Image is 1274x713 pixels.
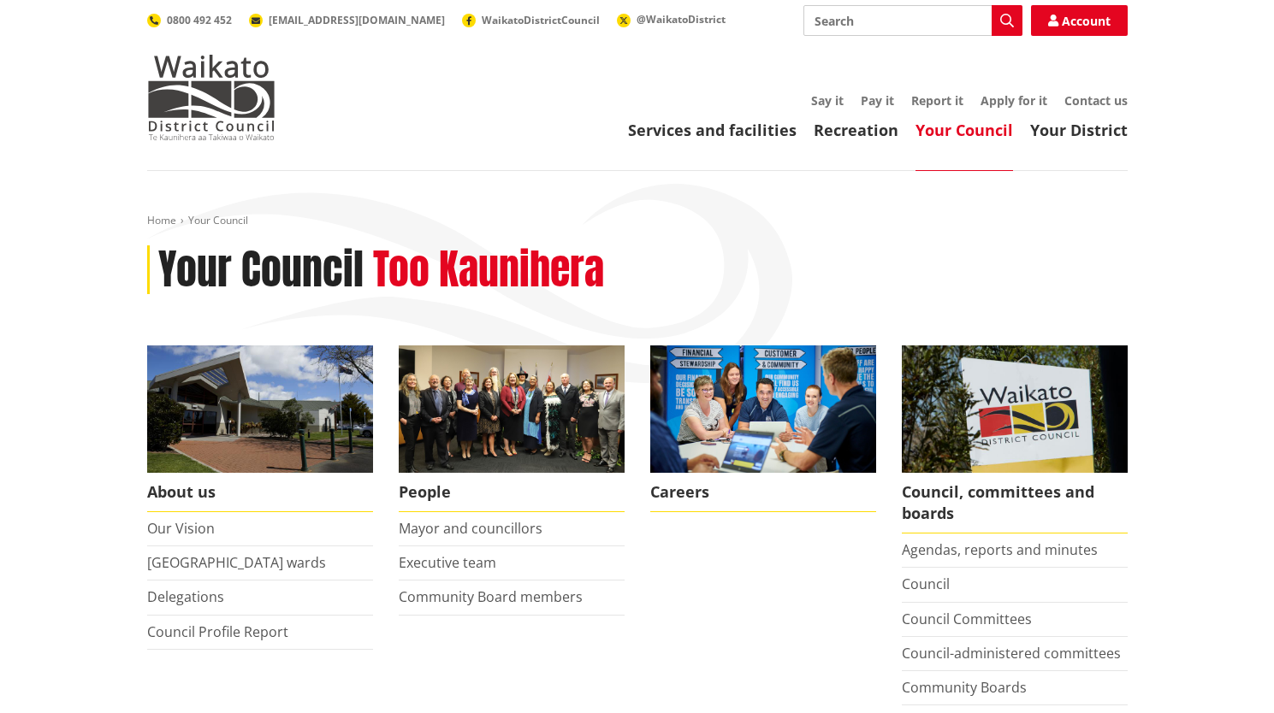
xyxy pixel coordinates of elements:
[399,553,496,572] a: Executive team
[902,473,1128,533] span: Council, committees and boards
[981,92,1047,109] a: Apply for it
[399,345,625,512] a: 2022 Council People
[147,473,373,512] span: About us
[147,213,176,227] a: Home
[902,540,1098,559] a: Agendas, reports and minutes
[861,92,894,109] a: Pay it
[650,345,876,512] a: Careers
[147,519,215,538] a: Our Vision
[1031,5,1128,36] a: Account
[811,92,844,109] a: Say it
[637,12,726,27] span: @WaikatoDistrict
[462,13,600,27] a: WaikatoDistrictCouncil
[147,214,1128,228] nav: breadcrumb
[916,120,1013,140] a: Your Council
[373,245,604,295] h2: Too Kaunihera
[902,575,950,593] a: Council
[147,622,288,641] a: Council Profile Report
[158,245,364,295] h1: Your Council
[902,678,1027,697] a: Community Boards
[617,12,726,27] a: @WaikatoDistrict
[814,120,898,140] a: Recreation
[902,345,1128,473] img: Waikato-District-Council-sign
[147,55,276,140] img: Waikato District Council - Te Kaunihera aa Takiwaa o Waikato
[399,519,542,538] a: Mayor and councillors
[902,644,1121,663] a: Council-administered committees
[902,345,1128,533] a: Waikato-District-Council-sign Council, committees and boards
[399,345,625,473] img: 2022 Council
[650,345,876,473] img: Office staff in meeting - Career page
[399,473,625,512] span: People
[188,213,248,227] span: Your Council
[803,5,1022,36] input: Search input
[911,92,963,109] a: Report it
[147,345,373,473] img: WDC Building 0015
[167,13,232,27] span: 0800 492 452
[628,120,797,140] a: Services and facilities
[147,345,373,512] a: WDC Building 0015 About us
[249,13,445,27] a: [EMAIL_ADDRESS][DOMAIN_NAME]
[399,587,583,606] a: Community Board members
[1064,92,1128,109] a: Contact us
[1030,120,1128,140] a: Your District
[147,13,232,27] a: 0800 492 452
[902,610,1032,628] a: Council Committees
[482,13,600,27] span: WaikatoDistrictCouncil
[147,587,224,606] a: Delegations
[147,553,326,572] a: [GEOGRAPHIC_DATA] wards
[269,13,445,27] span: [EMAIL_ADDRESS][DOMAIN_NAME]
[650,473,876,512] span: Careers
